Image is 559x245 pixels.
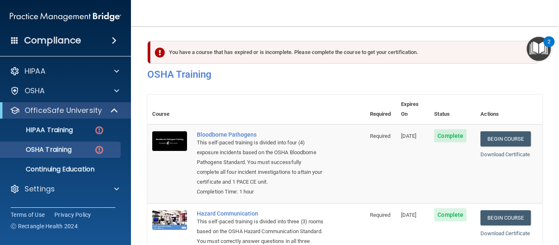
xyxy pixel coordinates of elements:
[370,212,391,218] span: Required
[25,86,45,96] p: OSHA
[10,184,119,194] a: Settings
[396,94,430,124] th: Expires On
[5,165,117,173] p: Continuing Education
[94,145,104,155] img: danger-circle.6113f641.png
[370,133,391,139] span: Required
[416,187,549,220] iframe: Drift Widget Chat Controller
[25,106,102,115] p: OfficeSafe University
[11,222,78,230] span: Ⓒ Rectangle Health 2024
[11,211,45,219] a: Terms of Use
[5,146,72,154] p: OSHA Training
[197,210,324,217] a: Hazard Communication
[54,211,91,219] a: Privacy Policy
[197,138,324,187] div: This self-paced training is divided into four (4) exposure incidents based on the OSHA Bloodborne...
[25,184,55,194] p: Settings
[24,35,81,46] h4: Compliance
[94,125,104,135] img: danger-circle.6113f641.png
[480,151,530,157] a: Download Certificate
[480,230,530,236] a: Download Certificate
[155,47,165,58] img: exclamation-circle-solid-danger.72ef9ffc.png
[197,131,324,138] a: Bloodborne Pathogens
[151,41,538,64] div: You have a course that has expired or is incomplete. Please complete the course to get your certi...
[147,69,543,80] h4: OSHA Training
[365,94,396,124] th: Required
[429,94,476,124] th: Status
[10,66,119,76] a: HIPAA
[548,42,550,52] div: 2
[476,94,543,124] th: Actions
[5,126,73,134] p: HIPAA Training
[10,86,119,96] a: OSHA
[480,131,530,146] a: Begin Course
[197,187,324,197] div: Completion Time: 1 hour
[401,133,417,139] span: [DATE]
[10,9,121,25] img: PMB logo
[527,37,551,61] button: Open Resource Center, 2 new notifications
[147,94,192,124] th: Course
[434,129,467,142] span: Complete
[10,106,119,115] a: OfficeSafe University
[401,212,417,218] span: [DATE]
[25,66,45,76] p: HIPAA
